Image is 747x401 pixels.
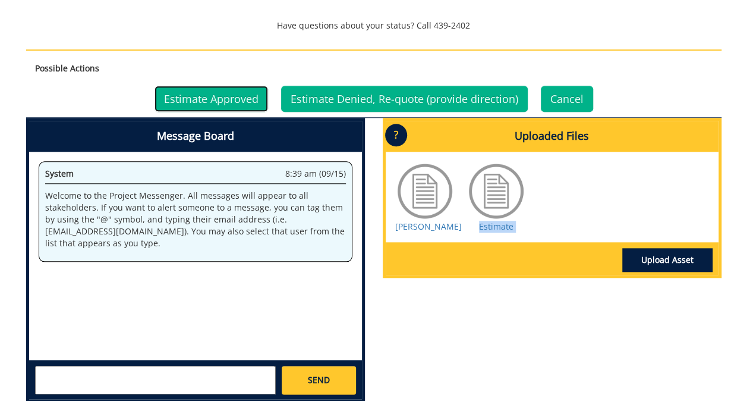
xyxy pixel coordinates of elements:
[479,221,513,232] a: Estimate
[45,168,74,179] span: System
[308,374,330,386] span: SEND
[281,86,528,112] a: Estimate Denied, Re-quote (provide direction)
[395,221,462,232] a: [PERSON_NAME]
[282,366,355,394] a: SEND
[45,190,346,249] p: Welcome to the Project Messenger. All messages will appear to all stakeholders. If you want to al...
[35,62,99,74] strong: Possible Actions
[386,121,718,152] h4: Uploaded Files
[29,121,362,152] h4: Message Board
[26,20,721,32] p: Have questions about your status? Call 439-2402
[385,124,407,146] p: ?
[622,248,713,272] a: Upload Asset
[285,168,346,180] span: 8:39 am (09/15)
[541,86,593,112] a: Cancel
[155,86,268,112] a: Estimate Approved
[35,366,276,394] textarea: messageToSend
